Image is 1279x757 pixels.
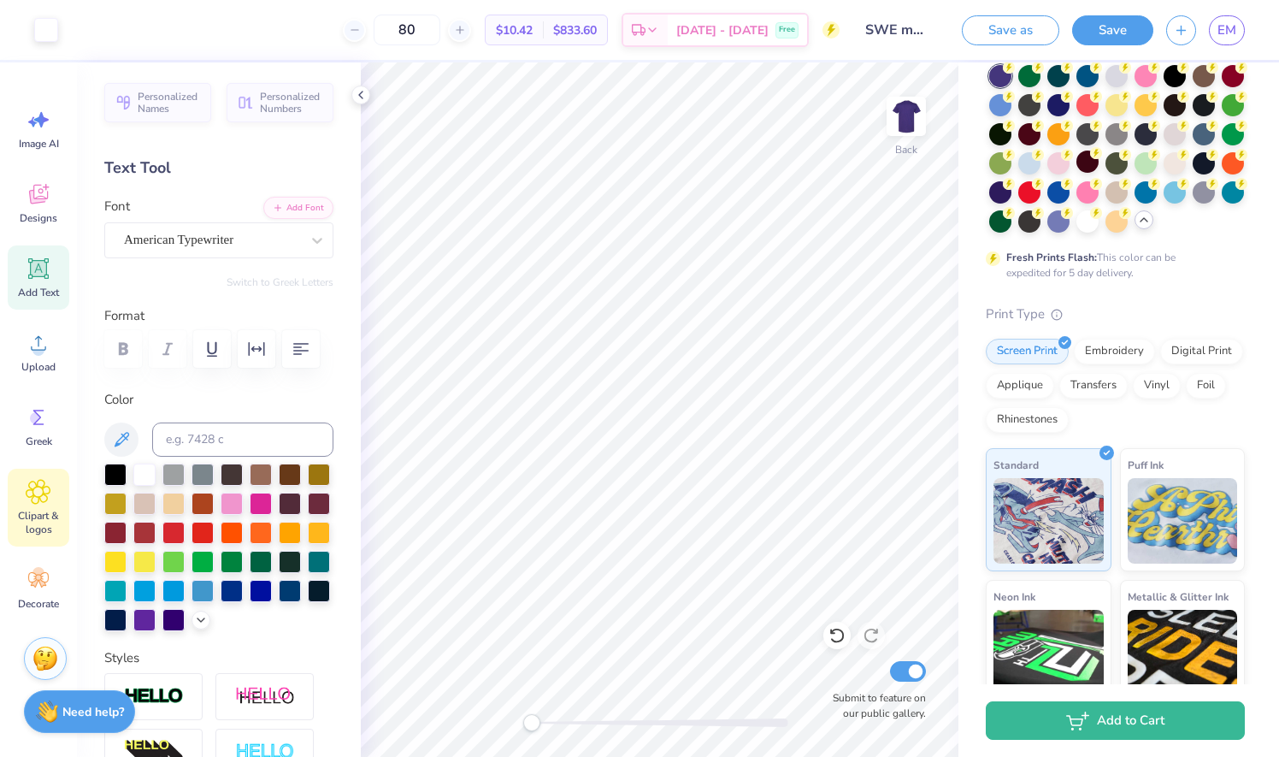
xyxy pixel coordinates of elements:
span: [DATE] - [DATE] [676,21,769,39]
img: Stroke [124,687,184,707]
span: Personalized Names [138,91,201,115]
input: e.g. 7428 c [152,423,333,457]
img: Puff Ink [1128,478,1238,564]
img: Standard [993,478,1104,564]
div: Rhinestones [986,407,1069,433]
span: Metallic & Glitter Ink [1128,588,1229,606]
button: Add Font [263,197,333,219]
strong: Fresh Prints Flash: [1006,251,1097,264]
span: Designs [20,211,57,225]
input: – – [374,15,440,45]
div: Applique [986,373,1054,399]
span: Image AI [19,137,59,151]
label: Font [104,197,130,216]
span: $833.60 [553,21,597,39]
div: Screen Print [986,339,1069,364]
span: Add Text [18,286,59,299]
div: Text Tool [104,157,333,180]
div: Back [895,142,917,157]
button: Personalized Names [104,83,211,122]
label: Format [104,306,333,326]
span: Personalized Numbers [260,91,323,115]
img: Shadow [235,686,295,707]
div: Print Type [986,305,1245,324]
div: Foil [1186,373,1226,399]
button: Save as [962,15,1059,45]
span: Greek [26,435,52,448]
div: Embroidery [1074,339,1155,364]
a: EM [1209,15,1245,45]
input: Untitled Design [852,13,936,47]
span: Neon Ink [993,588,1035,606]
span: Clipart & logos [10,509,67,536]
button: Save [1072,15,1153,45]
div: Transfers [1059,373,1128,399]
button: Switch to Greek Letters [227,275,333,289]
button: Personalized Numbers [227,83,333,122]
span: $10.42 [496,21,533,39]
div: Vinyl [1133,373,1181,399]
strong: Need help? [62,704,124,720]
span: Puff Ink [1128,456,1164,474]
span: Free [779,24,795,36]
img: Neon Ink [993,610,1104,695]
button: Add to Cart [986,701,1245,740]
label: Styles [104,648,139,668]
div: Accessibility label [523,714,540,731]
div: Digital Print [1160,339,1243,364]
span: Upload [21,360,56,374]
div: This color can be expedited for 5 day delivery. [1006,250,1217,281]
span: Decorate [18,597,59,611]
img: Back [889,99,923,133]
span: EM [1217,21,1236,40]
span: Standard [993,456,1039,474]
img: Metallic & Glitter Ink [1128,610,1238,695]
label: Submit to feature on our public gallery. [823,690,926,721]
label: Color [104,390,333,410]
